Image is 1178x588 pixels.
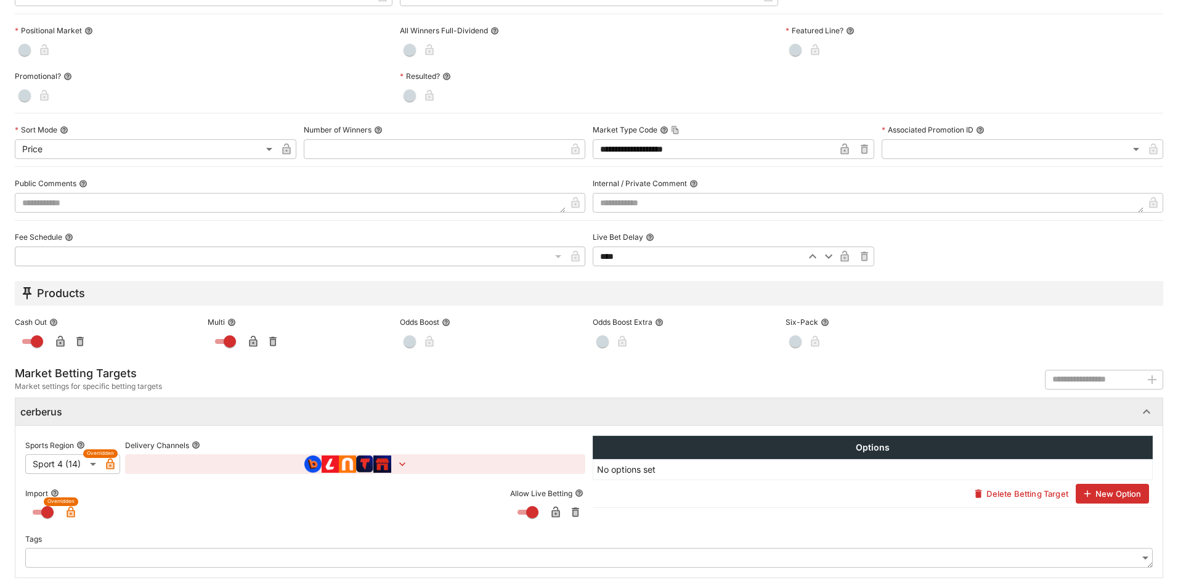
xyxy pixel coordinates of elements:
[15,139,277,159] div: Price
[510,488,572,499] p: Allow Live Betting
[1076,484,1149,504] button: New Option
[490,27,499,35] button: All Winners Full-Dividend
[304,455,322,473] img: brand
[125,440,189,451] p: Delivery Channels
[882,125,973,135] p: Associated Promotion ID
[25,454,100,474] div: Sport 4 (14)
[374,126,383,134] button: Number of Winners
[593,459,1153,480] td: No options set
[821,318,829,327] button: Six-Pack
[967,484,1075,504] button: Delete Betting Target
[786,25,843,36] p: Featured Line?
[79,179,87,188] button: Public Comments
[87,449,114,457] span: Overridden
[322,455,339,473] img: brand
[47,497,75,505] span: Overridden
[20,406,62,419] h6: cerberus
[593,436,1153,459] th: Options
[15,317,47,327] p: Cash Out
[442,318,450,327] button: Odds Boost
[593,232,643,242] p: Live Bet Delay
[304,125,372,135] p: Number of Winners
[65,233,73,242] button: Fee Schedule
[15,125,57,135] p: Sort Mode
[660,126,668,134] button: Market Type CodeCopy To Clipboard
[192,441,200,449] button: Delivery Channels
[60,126,68,134] button: Sort Mode
[25,440,74,451] p: Sports Region
[575,489,583,497] button: Allow Live Betting
[15,232,62,242] p: Fee Schedule
[646,233,654,242] button: Live Bet Delay
[593,125,657,135] p: Market Type Code
[15,178,76,189] p: Public Comments
[15,71,61,81] p: Promotional?
[76,441,85,449] button: Sports Region
[63,72,72,81] button: Promotional?
[227,318,236,327] button: Multi
[25,488,48,499] p: Import
[400,71,440,81] p: Resulted?
[15,366,162,380] h5: Market Betting Targets
[846,27,855,35] button: Featured Line?
[976,126,985,134] button: Associated Promotion ID
[786,317,818,327] p: Six-Pack
[49,318,58,327] button: Cash Out
[655,318,664,327] button: Odds Boost Extra
[15,25,82,36] p: Positional Market
[400,317,439,327] p: Odds Boost
[593,317,652,327] p: Odds Boost Extra
[593,178,687,189] p: Internal / Private Comment
[339,455,356,473] img: brand
[689,179,698,188] button: Internal / Private Comment
[671,126,680,134] button: Copy To Clipboard
[15,380,162,393] span: Market settings for specific betting targets
[208,317,225,327] p: Multi
[356,455,373,473] img: brand
[84,27,93,35] button: Positional Market
[400,25,488,36] p: All Winners Full-Dividend
[37,286,85,300] h5: Products
[51,489,59,497] button: Import
[442,72,451,81] button: Resulted?
[373,455,391,473] img: brand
